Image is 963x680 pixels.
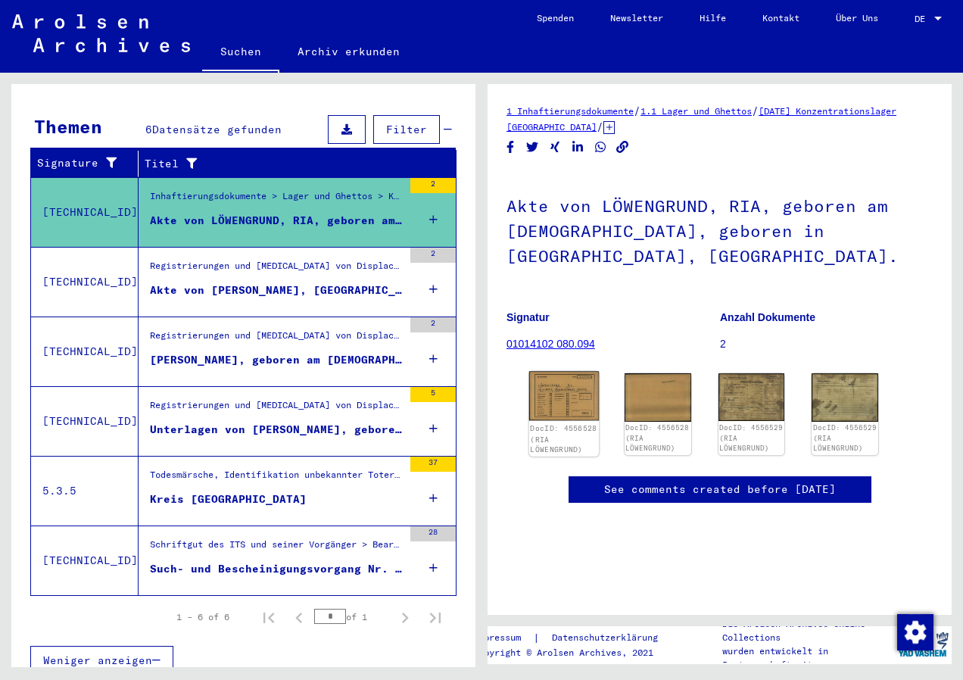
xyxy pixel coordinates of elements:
div: [PERSON_NAME], geboren am [DEMOGRAPHIC_DATA] [150,352,403,368]
div: 1 – 6 of 6 [176,610,229,624]
a: DocID: 4556529 (RIA LÖWENGRUND) [813,423,877,452]
div: Registrierungen und [MEDICAL_DATA] von Displaced Persons, Kindern und Vermissten > Aufenthalts- u... [150,329,403,350]
div: 28 [410,526,456,541]
h1: Akte von LÖWENGRUND, RIA, geboren am [DEMOGRAPHIC_DATA], geboren in [GEOGRAPHIC_DATA], [GEOGRAPHI... [506,171,933,288]
div: Todesmärsche, Identifikation unbekannter Toter und NS-Prozesse > Todesmärsche / Identification of... [150,468,403,489]
button: Share on WhatsApp [593,138,609,157]
b: Signatur [506,311,550,323]
span: / [597,120,603,133]
td: [TECHNICAL_ID] [31,526,139,595]
button: Share on Facebook [503,138,519,157]
a: Archiv erkunden [279,33,418,70]
button: Share on Twitter [525,138,541,157]
div: Titel [145,151,441,176]
span: Weniger anzeigen [43,653,152,667]
a: Suchen [202,33,279,73]
button: Share on LinkedIn [570,138,586,157]
img: Zustimmung ändern [897,614,933,650]
a: DocID: 4556528 (RIA LÖWENGRUND) [530,424,597,454]
div: Akte von [PERSON_NAME], [GEOGRAPHIC_DATA]. [150,282,403,298]
img: 002.jpg [625,373,691,422]
button: Copy link [615,138,631,157]
button: First page [254,602,284,632]
span: / [634,104,640,117]
a: Impressum [473,630,533,646]
span: DE [915,14,931,24]
button: Filter [373,115,440,144]
div: Registrierungen und [MEDICAL_DATA] von Displaced Persons, Kindern und Vermissten > Aufenthalts- u... [150,259,403,280]
p: 2 [720,336,933,352]
div: Inhaftierungsdokumente > Lager und Ghettos > Konzentrationslager [GEOGRAPHIC_DATA] > Individuelle... [150,189,403,211]
img: 002.jpg [812,373,878,421]
div: Unterlagen von [PERSON_NAME], geboren am [DEMOGRAPHIC_DATA], geboren in [GEOGRAPHIC_DATA] und von... [150,422,403,438]
a: 01014102 080.094 [506,338,595,350]
div: Akte von LÖWENGRUND, RIA, geboren am [DEMOGRAPHIC_DATA], geboren in [GEOGRAPHIC_DATA], [GEOGRAPHI... [150,213,403,229]
div: Schriftgut des ITS und seiner Vorgänger > Bearbeitung von Anfragen > Fallbezogene [MEDICAL_DATA] ... [150,538,403,559]
div: | [473,630,676,646]
p: Die Arolsen Archives Online-Collections [722,617,893,644]
a: 1 Inhaftierungsdokumente [506,105,634,117]
p: Copyright © Arolsen Archives, 2021 [473,646,676,660]
div: 37 [410,457,456,472]
img: Arolsen_neg.svg [12,14,190,52]
div: 5 [410,387,456,402]
button: Last page [420,602,450,632]
a: See comments created before [DATE] [604,482,836,498]
button: Previous page [284,602,314,632]
div: Titel [145,156,426,172]
td: 5.3.5 [31,456,139,526]
div: Signature [37,155,126,171]
img: 001.jpg [529,372,599,421]
div: Kreis [GEOGRAPHIC_DATA] [150,491,307,507]
div: Signature [37,151,142,176]
td: [TECHNICAL_ID] [31,317,139,386]
a: 1.1 Lager und Ghettos [640,105,752,117]
div: Zustimmung ändern [896,613,933,650]
a: DocID: 4556528 (RIA LÖWENGRUND) [625,423,689,452]
div: Registrierungen und [MEDICAL_DATA] von Displaced Persons, Kindern und Vermissten > Unterstützungs... [150,398,403,420]
img: yv_logo.png [895,625,952,663]
div: of 1 [314,610,390,624]
p: wurden entwickelt in Partnerschaft mit [722,644,893,672]
b: Anzahl Dokumente [720,311,815,323]
span: / [752,104,759,117]
td: [TECHNICAL_ID] [31,386,139,456]
a: Datenschutzerklärung [540,630,676,646]
button: Weniger anzeigen [30,646,173,675]
div: Such- und Bescheinigungsvorgang Nr. 36.698 für [PERSON_NAME] geboren [DEMOGRAPHIC_DATA] [150,561,403,577]
a: DocID: 4556529 (RIA LÖWENGRUND) [719,423,783,452]
button: Share on Xing [547,138,563,157]
span: Filter [386,123,427,136]
img: 001.jpg [718,373,785,421]
button: Next page [390,602,420,632]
